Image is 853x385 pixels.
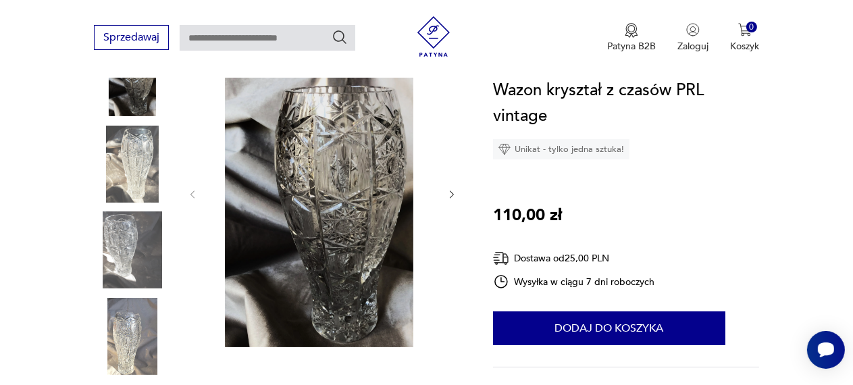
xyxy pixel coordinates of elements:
[94,39,171,116] img: Zdjęcie produktu Wazon kryształ z czasów PRL vintage
[686,23,700,36] img: Ikonka użytkownika
[493,139,629,159] div: Unikat - tylko jedna sztuka!
[493,203,562,228] p: 110,00 zł
[677,23,708,53] button: Zaloguj
[493,274,655,290] div: Wysyłka w ciągu 7 dni roboczych
[730,23,759,53] button: 0Koszyk
[607,23,656,53] button: Patyna B2B
[807,331,845,369] iframe: Smartsupp widget button
[625,23,638,38] img: Ikona medalu
[211,39,427,347] img: Zdjęcie produktu Wazon kryształ z czasów PRL vintage
[493,78,759,129] h1: Wazon kryształ z czasów PRL vintage
[94,34,169,43] a: Sprzedawaj
[94,298,171,375] img: Zdjęcie produktu Wazon kryształ z czasów PRL vintage
[413,16,454,57] img: Patyna - sklep z meblami i dekoracjami vintage
[746,22,758,33] div: 0
[498,143,511,155] img: Ikona diamentu
[94,211,171,288] img: Zdjęcie produktu Wazon kryształ z czasów PRL vintage
[677,40,708,53] p: Zaloguj
[730,40,759,53] p: Koszyk
[607,40,656,53] p: Patyna B2B
[493,250,655,267] div: Dostawa od 25,00 PLN
[94,126,171,203] img: Zdjęcie produktu Wazon kryształ z czasów PRL vintage
[332,29,348,45] button: Szukaj
[493,250,509,267] img: Ikona dostawy
[607,23,656,53] a: Ikona medaluPatyna B2B
[94,25,169,50] button: Sprzedawaj
[738,23,752,36] img: Ikona koszyka
[493,311,725,345] button: Dodaj do koszyka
